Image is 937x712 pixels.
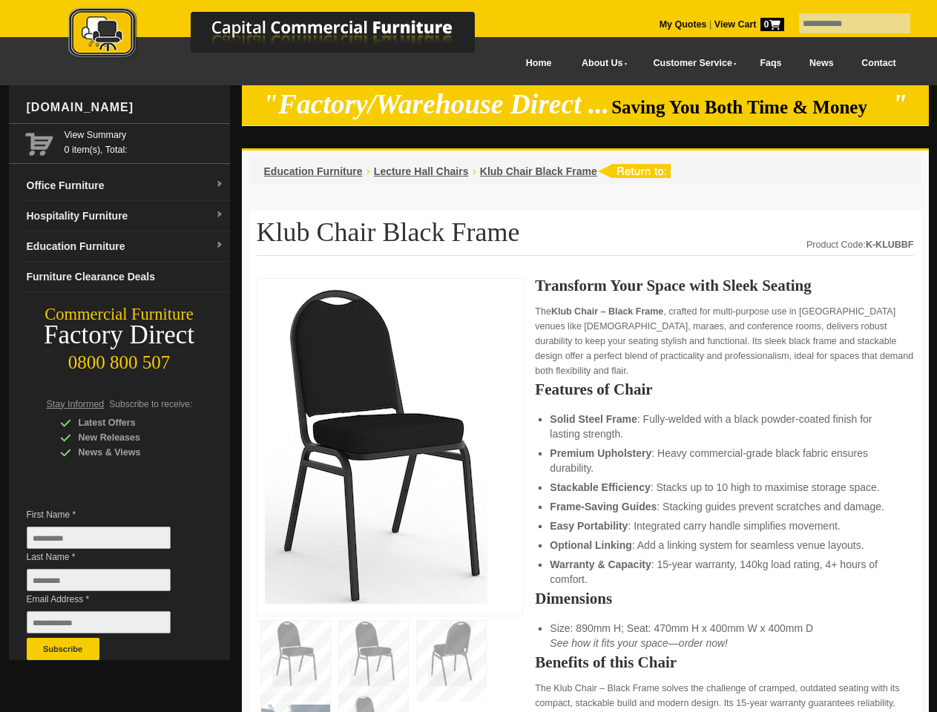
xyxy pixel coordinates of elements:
[27,638,99,660] button: Subscribe
[550,412,898,441] li: : Fully-welded with a black powder-coated finish for lasting strength.
[550,480,898,495] li: : Stacks up to 10 high to maximise storage space.
[550,518,898,533] li: : Integrated carry handle simplifies movement.
[27,550,193,564] span: Last Name *
[215,180,224,189] img: dropdown
[264,165,363,177] a: Education Furniture
[65,128,224,155] span: 0 item(s), Total:
[637,47,746,80] a: Customer Service
[9,345,230,373] div: 0800 800 507
[535,382,913,397] h2: Features of Chair
[215,241,224,250] img: dropdown
[21,262,230,292] a: Furniture Clearance Deals
[27,507,193,522] span: First Name *
[660,19,707,30] a: My Quotes
[847,47,910,80] a: Contact
[760,18,784,31] span: 0
[47,399,105,409] span: Stay Informed
[550,446,898,475] li: : Heavy commercial-grade black fabric ensures durability.
[565,47,637,80] a: About Us
[27,611,171,633] input: Email Address *
[65,128,224,142] a: View Summary
[472,164,476,179] li: ›
[21,231,230,262] a: Education Furnituredropdown
[21,201,230,231] a: Hospitality Furnituredropdown
[480,165,597,177] a: Klub Chair Black Frame
[60,415,201,430] div: Latest Offers
[60,430,201,445] div: New Releases
[535,591,913,606] h2: Dimensions
[263,89,609,119] em: "Factory/Warehouse Direct ...
[27,569,171,591] input: Last Name *
[746,47,796,80] a: Faqs
[550,637,728,649] em: See how it fits your space—order now!
[60,445,201,460] div: News & Views
[551,306,663,317] strong: Klub Chair – Black Frame
[9,304,230,325] div: Commercial Furniture
[265,286,487,604] img: Klub Chair Black Frame designed for churches, maraes, conference rooms, and halls; stacks up to 1...
[550,481,650,493] strong: Stackable Efficiency
[9,325,230,346] div: Factory Direct
[374,165,469,177] a: Lecture Hall Chairs
[550,558,651,570] strong: Warranty & Capacity
[806,237,914,252] div: Product Code:
[535,655,913,670] h2: Benefits of this Chair
[597,164,671,178] img: return to
[550,557,898,587] li: : 15-year warranty, 140kg load rating, 4+ hours of comfort.
[550,501,657,512] strong: Frame-Saving Guides
[892,89,907,119] em: "
[366,164,370,179] li: ›
[550,539,631,551] strong: Optional Linking
[550,621,898,650] li: Size: 890mm H; Seat: 470mm H x 400mm W x 400mm D
[535,304,913,378] p: The , crafted for multi-purpose use in [GEOGRAPHIC_DATA] venues like [DEMOGRAPHIC_DATA], maraes, ...
[27,592,193,607] span: Email Address *
[611,97,890,117] span: Saving You Both Time & Money
[27,527,171,549] input: First Name *
[215,211,224,220] img: dropdown
[21,85,230,130] div: [DOMAIN_NAME]
[550,413,637,425] strong: Solid Steel Frame
[550,447,651,459] strong: Premium Upholstery
[535,278,913,293] h2: Transform Your Space with Sleek Seating
[21,171,230,201] a: Office Furnituredropdown
[550,520,628,532] strong: Easy Portability
[711,19,783,30] a: View Cart0
[550,538,898,553] li: : Add a linking system for seamless venue layouts.
[27,7,547,62] img: Capital Commercial Furniture Logo
[866,240,914,250] strong: K-KLUBBF
[109,399,192,409] span: Subscribe to receive:
[714,19,784,30] strong: View Cart
[27,7,547,66] a: Capital Commercial Furniture Logo
[550,499,898,514] li: : Stacking guides prevent scratches and damage.
[257,218,914,256] h1: Klub Chair Black Frame
[795,47,847,80] a: News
